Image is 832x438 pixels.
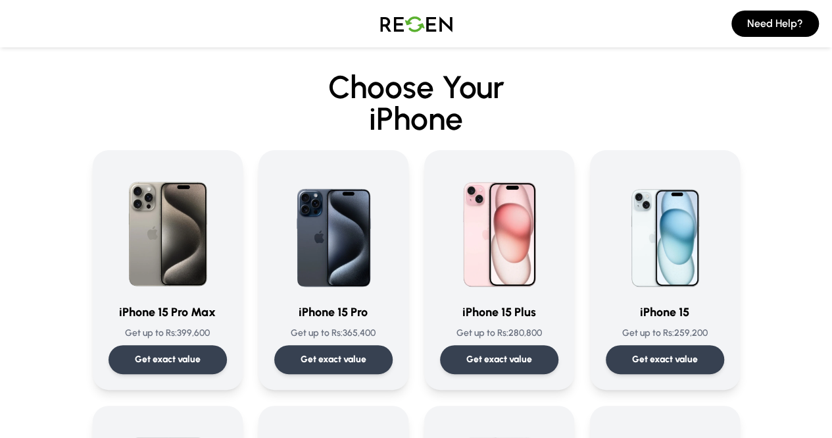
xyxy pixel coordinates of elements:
img: iPhone 15 [606,166,724,292]
h3: iPhone 15 [606,303,724,321]
p: Get up to Rs: 399,600 [109,327,227,340]
img: iPhone 15 Pro [274,166,393,292]
p: Get exact value [632,353,698,366]
p: Get exact value [135,353,201,366]
img: iPhone 15 Pro Max [109,166,227,292]
p: Get up to Rs: 365,400 [274,327,393,340]
p: Get up to Rs: 259,200 [606,327,724,340]
p: Get exact value [466,353,532,366]
p: Get up to Rs: 280,800 [440,327,558,340]
h3: iPhone 15 Pro Max [109,303,227,321]
img: iPhone 15 Plus [440,166,558,292]
h3: iPhone 15 Plus [440,303,558,321]
span: iPhone [93,103,740,134]
p: Get exact value [301,353,366,366]
button: Need Help? [731,11,819,37]
h3: iPhone 15 Pro [274,303,393,321]
span: Choose Your [328,68,504,106]
img: Logo [370,5,462,42]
